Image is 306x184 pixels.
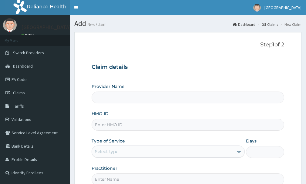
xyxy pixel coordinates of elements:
[74,20,301,28] h1: Add
[21,25,71,30] p: [GEOGRAPHIC_DATA]
[92,42,284,48] p: Step 1 of 2
[3,18,17,32] img: User Image
[279,22,301,27] li: New Claim
[246,138,257,144] label: Days
[13,50,44,55] span: Switch Providers
[92,64,284,71] h3: Claim details
[92,119,284,131] input: Enter HMO ID
[233,22,255,27] a: Dashboard
[13,90,25,95] span: Claims
[262,22,278,27] a: Claims
[86,22,106,27] small: New Claim
[95,149,118,155] div: Select type
[264,5,301,10] span: [GEOGRAPHIC_DATA]
[13,103,24,109] span: Tariffs
[92,138,125,144] label: Type of Service
[92,165,117,171] label: Practitioner
[253,4,261,12] img: User Image
[92,111,109,117] label: HMO ID
[21,33,36,37] a: Online
[92,83,125,89] label: Provider Name
[13,63,33,69] span: Dashboard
